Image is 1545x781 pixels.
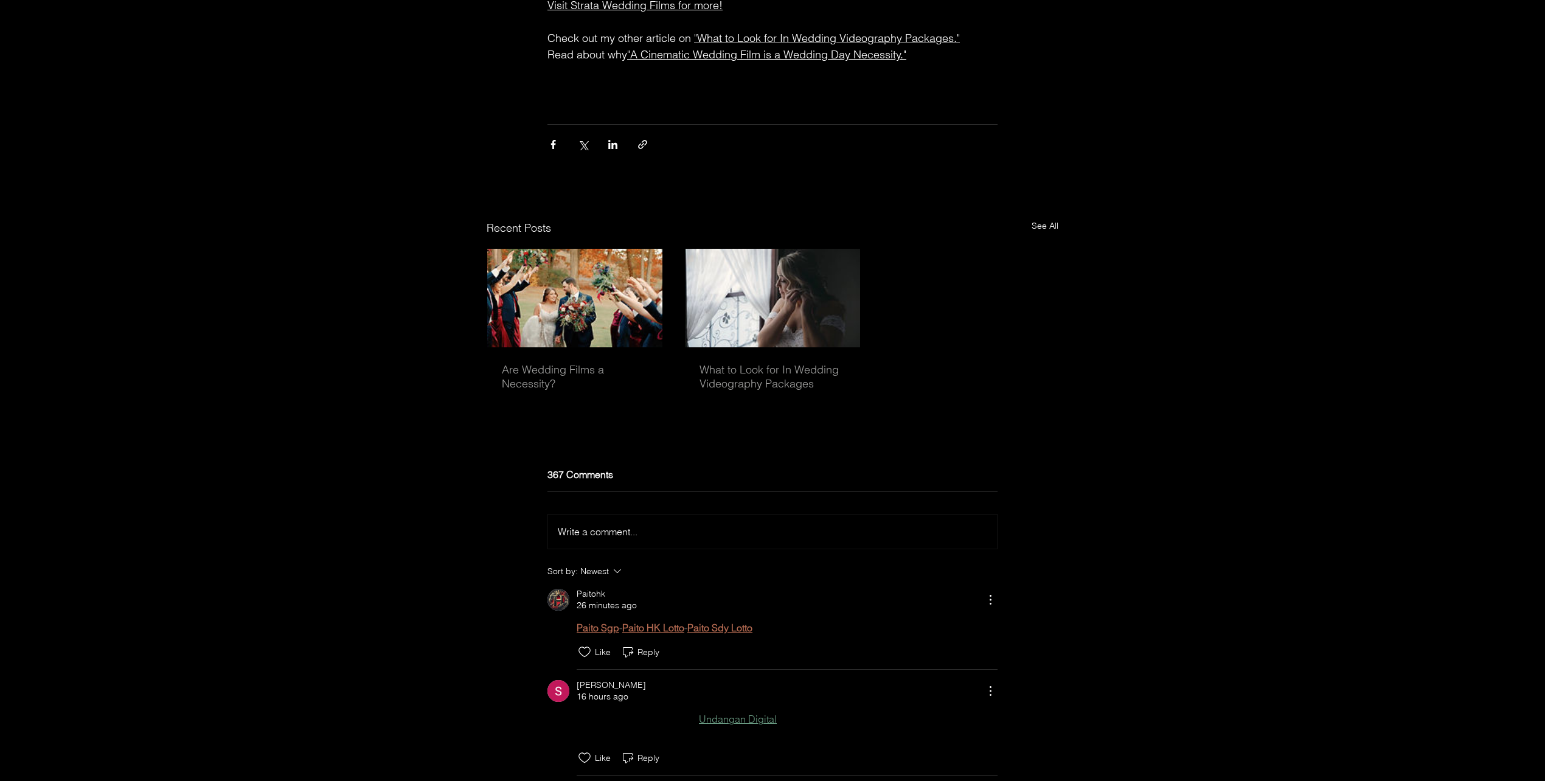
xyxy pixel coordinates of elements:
[487,220,551,236] h2: Recent Posts
[592,645,611,659] span: Like
[577,679,646,691] span: [PERSON_NAME]
[577,645,592,659] button: Likes icon unchecked
[487,249,662,347] img: Are Wedding Films a Necessity?
[627,47,906,61] a: "A Cinematic Wedding Film is a Wedding Day Necessity."
[983,592,998,607] button: More Actions
[487,249,663,347] a: Are Wedding Films a Necessity?
[577,713,699,725] span: Excellent article. The writing
[592,751,611,765] span: Like
[637,139,648,150] button: Share via link
[620,645,659,659] button: Reply
[635,647,659,658] span: Reply
[635,752,659,763] span: Reply
[547,31,691,45] span: Check out my other article on
[558,526,637,538] span: Write a comment...
[607,139,619,150] button: Share via LinkedIn
[547,47,627,61] span: Read about why
[577,691,628,703] span: 16 hours ago
[620,751,659,765] button: Reply
[547,589,569,611] img: Paitohk
[694,31,960,45] a: "What to Look for In Wedding Videography Packages."
[700,363,846,390] a: What to Look for In Wedding Videography Packages
[684,622,687,634] span: -
[577,751,592,765] button: Likes icon unchecked
[580,564,609,578] div: Newest
[547,139,559,150] button: Share via Facebook
[577,139,589,150] button: Share via X (Twitter)
[577,600,637,611] span: 26 minutes ago
[622,622,684,634] a: Paito HK Lotto
[983,684,998,698] button: More Actions
[577,622,619,634] a: Paito Sgp
[685,249,861,347] a: What to Look for In Wedding Videography Packages
[577,588,605,600] span: Paitohk
[687,622,752,634] a: Paito Sdy Lotto
[502,363,648,390] a: Are Wedding Films a Necessity?
[548,515,997,549] button: Write a comment...
[619,622,622,634] span: -
[1032,220,1058,236] a: See All
[547,564,580,578] span: Sort by:
[699,713,777,725] a: Undangan Digital
[685,249,860,347] img: What to Look for In Wedding Videography Packages
[547,680,569,702] img: Sandi Azawa
[547,564,718,578] button: Sort by:Newest
[577,713,982,740] span: style which you have used in this article is very good and it made the article of better quality....
[547,470,998,479] h2: 367 Comments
